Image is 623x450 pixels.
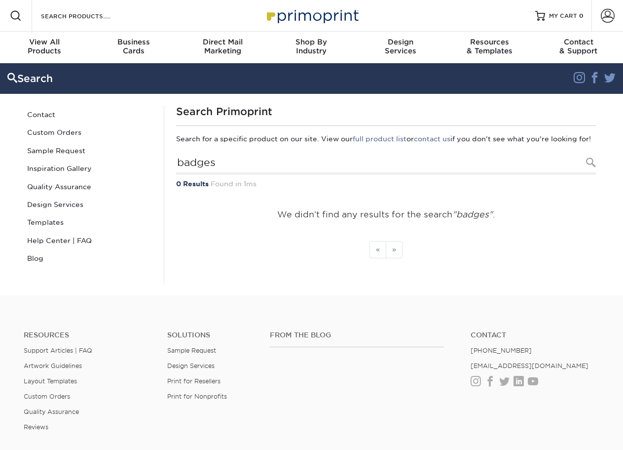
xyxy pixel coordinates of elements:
[40,10,136,22] input: SEARCH PRODUCTS.....
[167,347,216,354] a: Sample Request
[89,32,178,63] a: BusinessCards
[23,249,156,267] a: Blog
[24,423,48,431] a: Reviews
[178,32,267,63] a: Direct MailMarketing
[356,38,445,46] span: Design
[267,38,356,46] span: Shop By
[579,12,584,19] span: 0
[176,152,596,175] input: Search Products...
[549,12,577,20] span: MY CART
[176,208,596,221] p: We didn't find any results for the search .
[534,38,623,55] div: & Support
[534,38,623,46] span: Contact
[471,331,599,339] a: Contact
[211,180,257,188] span: Found in 1ms
[24,377,77,385] a: Layout Templates
[445,32,534,63] a: Resources& Templates
[89,38,178,46] span: Business
[262,5,361,26] img: Primoprint
[270,331,444,339] h4: From the Blog
[167,377,220,385] a: Print for Resellers
[353,135,406,143] a: full product list
[176,106,596,118] h1: Search Primoprint
[176,134,596,144] p: Search for a specific product on our site. View our or if you don't see what you're looking for!
[167,362,215,369] a: Design Services
[167,331,255,339] h4: Solutions
[23,196,156,213] a: Design Services
[445,38,534,55] div: & Templates
[471,347,532,354] a: [PHONE_NUMBER]
[24,347,92,354] a: Support Articles | FAQ
[267,32,356,63] a: Shop ByIndustry
[356,32,445,63] a: DesignServices
[24,408,79,415] a: Quality Assurance
[23,213,156,231] a: Templates
[178,38,267,55] div: Marketing
[23,142,156,160] a: Sample Request
[452,209,493,219] em: "badges"
[534,32,623,63] a: Contact& Support
[445,38,534,46] span: Resources
[23,123,156,141] a: Custom Orders
[24,362,82,369] a: Artwork Guidelines
[178,38,267,46] span: Direct Mail
[167,393,227,400] a: Print for Nonprofits
[267,38,356,55] div: Industry
[23,106,156,123] a: Contact
[471,362,588,369] a: [EMAIL_ADDRESS][DOMAIN_NAME]
[356,38,445,55] div: Services
[89,38,178,55] div: Cards
[23,232,156,249] a: Help Center | FAQ
[24,331,152,339] h4: Resources
[414,135,450,143] a: contact us
[23,160,156,177] a: Inspiration Gallery
[24,393,70,400] a: Custom Orders
[176,180,209,188] strong: 0 Results
[23,178,156,196] a: Quality Assurance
